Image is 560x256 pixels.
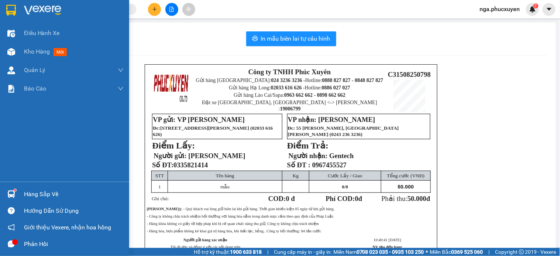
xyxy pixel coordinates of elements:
span: Tôi đã đọc và đồng ý với các nội dung trên [171,245,241,249]
span: : [159,125,160,131]
strong: ý [179,207,181,211]
img: solution-icon [7,85,15,93]
span: Đc [STREET_ADDRESS][PERSON_NAME] ( [153,125,273,137]
span: aim [186,7,191,12]
span: - Công ty không chịu trách nhiệm bồi thường vơi hàng hóa nằm trong danh mục cấm theo quy định của... [147,214,334,218]
img: logo [153,69,189,106]
span: message [8,240,15,248]
strong: 0886 027 027 [322,85,350,91]
span: Gentech [329,152,354,160]
div: Hướng dẫn sử dụng [24,205,124,216]
img: warehouse-icon [7,30,15,37]
span: [PERSON_NAME] [188,152,245,160]
strong: 1900 633 818 [230,249,262,255]
span: Miền Bắc [430,248,483,256]
span: Kg [293,173,299,178]
span: 1 [158,184,161,190]
span: : - Quý khách vui lòng giữ biên lai khi gửi hàng. Thời gian khiếu kiện 05 ngày từ khi gửi hàng. [147,207,335,211]
strong: 19006799 [280,106,301,112]
span: Báo cáo [24,84,46,93]
strong: Người nhận: [289,152,328,160]
span: question-circle [8,207,15,214]
strong: COD: [268,195,295,202]
span: In mẫu biên lai tự cấu hình [261,34,330,43]
span: 0 [342,184,344,190]
span: mới [54,48,67,56]
sup: 1 [14,189,16,191]
span: copyright [519,249,524,255]
strong: 02033 616 626 - [271,85,305,91]
span: - Hàng hóa, bưu phẩm không kê khai giá trị hàng hóa, khi thất lạc, hỏng.. Công ty bồi thường: 04 ... [147,229,322,233]
div: Hàng sắp về [24,189,124,200]
span: Gửi hàng Hạ Long: Hotline: [11,50,75,69]
div: Phản hồi [24,239,124,250]
span: Ghi chú: [152,196,169,201]
strong: Người gửi hàng xác nhận [183,238,227,242]
strong: 0708 023 035 - 0935 103 250 [357,249,424,255]
span: đ [426,195,430,202]
span: mẫu [220,184,230,190]
span: Miền Nam [333,248,424,256]
strong: 0963 662 662 - 0898 662 662 [284,92,346,98]
button: caret-down [543,3,556,16]
button: file-add [165,3,178,16]
span: Gửi hàng [GEOGRAPHIC_DATA]: Hotline: [8,21,79,48]
span: 0335821414 [174,161,208,169]
strong: VP nhận: [288,116,317,123]
span: Gửi hàng [GEOGRAPHIC_DATA]: Hotline: [196,78,384,83]
span: Cước Lấy / Giao [328,173,362,178]
img: warehouse-icon [7,190,15,198]
strong: Điểm Trả: [287,141,329,150]
span: 0 [355,195,358,202]
span: 50.000 [398,184,414,190]
span: Gửi hàng Hạ Long: Hotline: [229,85,350,91]
span: Gửi hàng Lào Cai/Sapa: [234,92,346,98]
span: down [118,67,124,73]
span: Tên hàng [216,173,234,178]
button: printerIn mẫu biên lai tự cấu hình [246,31,336,46]
span: [PERSON_NAME] [318,116,375,123]
img: warehouse-icon [7,66,15,74]
span: Hỗ trợ kỹ thuật: [194,248,262,256]
strong: 0369 525 060 [451,249,483,255]
span: down [118,86,124,92]
span: notification [8,224,15,231]
span: STT [155,173,164,178]
span: Kho hàng [24,48,50,55]
span: 0 đ [286,195,295,202]
span: Quản Lý [24,65,45,75]
span: 50.000 [408,195,426,202]
strong: NV tạo đơn hàng [373,245,402,249]
span: caret-down [546,6,553,13]
span: Người gửi: [154,152,186,160]
span: ⚪️ [426,250,428,253]
span: 7 [535,3,537,8]
span: 0243 236 3236) [331,132,363,137]
strong: Công ty TNHH Phúc Xuyên [13,4,74,20]
span: Đc: 55 [PERSON_NAME], [GEOGRAPHIC_DATA][PERSON_NAME] ( [288,125,399,137]
img: icon-new-feature [529,6,536,13]
img: warehouse-icon [7,48,15,56]
strong: Công ty TNHH Phúc Xuyên [248,68,331,76]
span: /0 [342,184,348,190]
span: file-add [169,7,174,12]
sup: 7 [533,3,539,8]
span: Phải thu: [381,195,430,202]
span: C31508250798 [388,71,431,78]
span: VP [PERSON_NAME] [177,116,245,123]
strong: Điểm Lấy: [152,141,195,150]
button: aim [182,3,195,16]
span: | [489,248,490,256]
span: printer [252,35,258,42]
span: 02033 616 626) [153,125,273,137]
strong: Phí COD: đ [326,195,362,202]
strong: 024 3236 3236 - [8,28,79,41]
span: Tổng cước (VNĐ) [387,173,425,178]
span: 10:40:41 [DATE] [374,238,401,242]
span: | [267,248,268,256]
strong: Số ĐT: [152,161,208,169]
span: Cung cấp máy in - giấy in: [274,248,331,256]
span: plus [152,7,157,12]
strong: [PERSON_NAME] [147,207,179,211]
img: logo-vxr [6,5,16,16]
